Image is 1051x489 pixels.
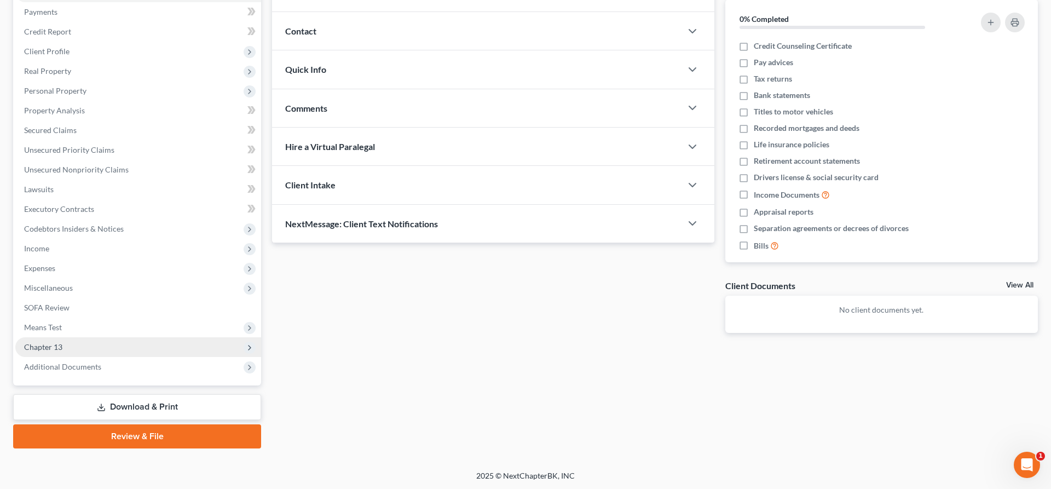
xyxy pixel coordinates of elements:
[285,26,316,36] span: Contact
[754,240,769,251] span: Bills
[754,73,792,84] span: Tax returns
[24,106,85,115] span: Property Analysis
[725,280,795,291] div: Client Documents
[15,160,261,180] a: Unsecured Nonpriority Claims
[24,47,70,56] span: Client Profile
[754,57,793,68] span: Pay advices
[13,424,261,448] a: Review & File
[24,204,94,214] span: Executory Contracts
[754,189,819,200] span: Income Documents
[285,64,326,74] span: Quick Info
[754,172,879,183] span: Drivers license & social security card
[1014,452,1040,478] iframe: Intercom live chat
[24,185,54,194] span: Lawsuits
[754,139,829,150] span: Life insurance policies
[24,86,86,95] span: Personal Property
[24,66,71,76] span: Real Property
[754,156,860,166] span: Retirement account statements
[15,180,261,199] a: Lawsuits
[24,342,62,352] span: Chapter 13
[734,304,1029,315] p: No client documents yet.
[754,106,833,117] span: Titles to motor vehicles
[754,223,909,234] span: Separation agreements or decrees of divorces
[285,141,375,152] span: Hire a Virtual Paralegal
[754,41,852,51] span: Credit Counseling Certificate
[24,244,49,253] span: Income
[24,125,77,135] span: Secured Claims
[24,263,55,273] span: Expenses
[740,14,789,24] strong: 0% Completed
[754,206,813,217] span: Appraisal reports
[15,101,261,120] a: Property Analysis
[285,218,438,229] span: NextMessage: Client Text Notifications
[15,120,261,140] a: Secured Claims
[15,2,261,22] a: Payments
[285,103,327,113] span: Comments
[24,27,71,36] span: Credit Report
[24,7,57,16] span: Payments
[24,145,114,154] span: Unsecured Priority Claims
[24,362,101,371] span: Additional Documents
[754,90,810,101] span: Bank statements
[754,123,859,134] span: Recorded mortgages and deeds
[285,180,336,190] span: Client Intake
[15,298,261,318] a: SOFA Review
[15,199,261,219] a: Executory Contracts
[24,165,129,174] span: Unsecured Nonpriority Claims
[24,224,124,233] span: Codebtors Insiders & Notices
[1036,452,1045,461] span: 1
[15,22,261,42] a: Credit Report
[13,394,261,420] a: Download & Print
[1006,281,1033,289] a: View All
[15,140,261,160] a: Unsecured Priority Claims
[24,283,73,292] span: Miscellaneous
[24,303,70,312] span: SOFA Review
[24,323,62,332] span: Means Test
